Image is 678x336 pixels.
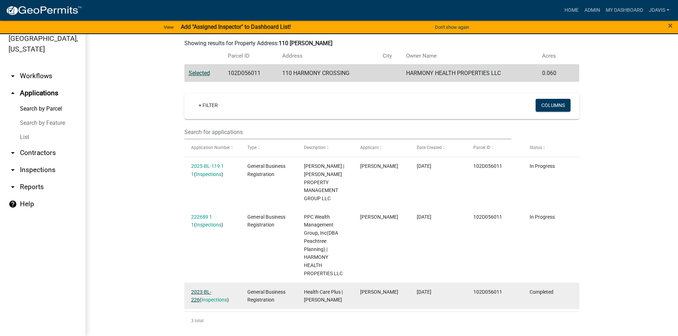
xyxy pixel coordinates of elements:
span: Date Created [417,145,442,150]
button: Columns [536,99,571,112]
span: In Progress [530,214,555,220]
th: City [378,48,402,64]
button: Don't show again [432,21,472,33]
i: help [9,200,17,208]
a: + Filter [193,99,224,112]
span: PPC Wealth Management Group, Inc(DBA Peachtree Planning) | HARMONY HEALTH PROPERTIES LLC [304,214,343,276]
a: 2025-BL-119 1 1 [191,163,224,177]
span: Type [247,145,257,150]
th: Address [278,48,378,64]
datatable-header-cell: Date Created [410,139,467,156]
a: jdavis [646,4,672,17]
i: arrow_drop_down [9,183,17,191]
a: Inspections [196,171,221,177]
span: Keith Kuehn [360,289,398,295]
datatable-header-cell: Parcel ID [466,139,523,156]
td: 0.060 [538,64,568,82]
span: Edward Jones | KNOX PROPERTY MANAGEMENT GROUP LLC [304,163,344,201]
strong: Add "Assigned Inspector" to Dashboard List! [181,23,291,30]
a: Selected [189,70,210,76]
span: Application Number [191,145,230,150]
span: General Business Registration [247,163,285,177]
span: × [668,21,673,31]
span: Applicant [360,145,379,150]
datatable-header-cell: Description [297,139,354,156]
a: 2023-BL-226 [191,289,211,303]
span: Keith Dykes [360,214,398,220]
span: Edward Jones [360,163,398,169]
span: 02/15/2024 [417,214,431,220]
div: ( ) [191,213,234,229]
datatable-header-cell: Applicant [353,139,410,156]
a: Inspections [201,297,227,303]
span: General Business Registration [247,214,285,228]
strong: 110 [PERSON_NAME] [279,40,332,47]
span: In Progress [530,163,555,169]
span: Parcel ID [473,145,490,150]
a: Home [562,4,582,17]
td: 110 HARMONY CROSSING [278,64,378,82]
span: 102D056011 [473,163,502,169]
th: Acres [538,48,568,64]
a: Admin [582,4,603,17]
a: My Dashboard [603,4,646,17]
div: ( ) [191,162,234,178]
td: HARMONY HEALTH PROPERTIES LLC [402,64,538,82]
datatable-header-cell: Status [523,139,579,156]
span: 102D056011 [473,214,502,220]
datatable-header-cell: Application Number [184,139,241,156]
datatable-header-cell: Type [241,139,297,156]
a: View [161,21,177,33]
div: 3 total [184,312,579,330]
button: Close [668,21,673,30]
div: Showing results for Property Address: [184,39,579,48]
th: Parcel ID [224,48,278,64]
i: arrow_drop_up [9,89,17,97]
div: ( ) [191,288,234,304]
i: arrow_drop_down [9,149,17,157]
span: Status [530,145,542,150]
span: 102D056011 [473,289,502,295]
a: Inspections [196,222,221,228]
th: Owner Name [402,48,538,64]
i: arrow_drop_down [9,72,17,80]
i: arrow_drop_down [9,166,17,174]
span: Completed [530,289,553,295]
td: 102D056011 [224,64,278,82]
input: Search for applications [184,125,512,139]
span: General Business Registration [247,289,285,303]
span: Health Care Plus | Keith Kuehn [304,289,343,303]
span: Description [304,145,326,150]
span: 02/22/2023 [417,289,431,295]
span: 06/11/2025 [417,163,431,169]
a: 222689 1 1 [191,214,212,228]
